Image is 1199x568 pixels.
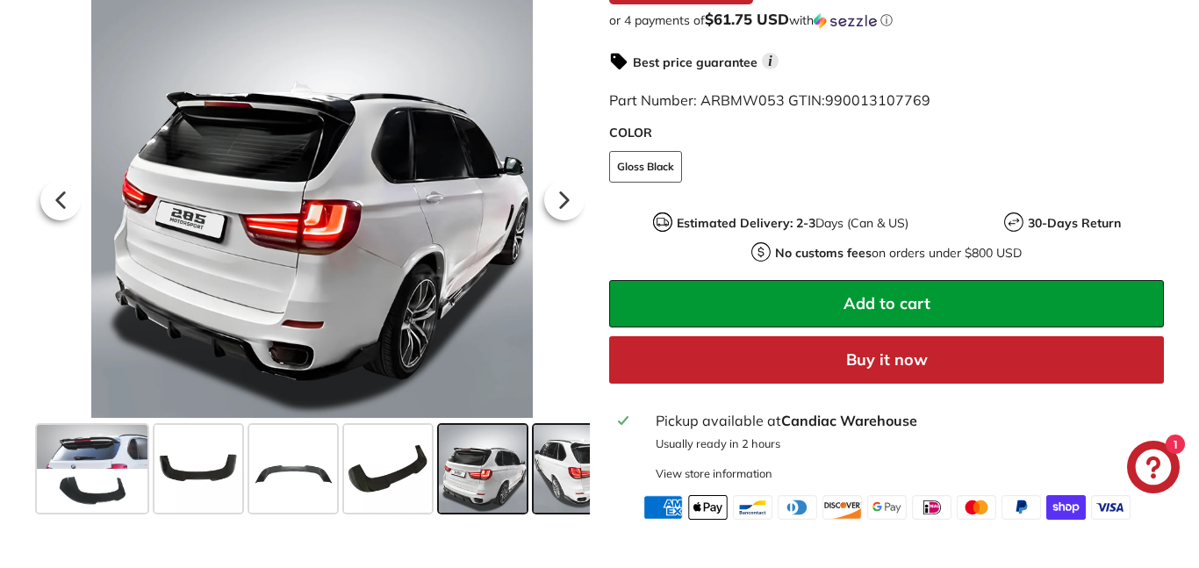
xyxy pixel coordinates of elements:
strong: Best price guarantee [633,54,757,70]
strong: Estimated Delivery: 2-3 [677,215,815,231]
img: visa [1091,495,1131,520]
img: apple_pay [688,495,728,520]
span: i [762,53,779,69]
div: Pickup available at [656,410,1155,431]
label: COLOR [609,124,1164,142]
img: master [957,495,996,520]
p: Usually ready in 2 hours [656,435,1155,452]
img: shopify_pay [1046,495,1086,520]
button: Buy it now [609,336,1164,384]
strong: Candiac Warehouse [781,412,917,429]
span: Part Number: ARBMW053 GTIN: [609,91,930,109]
strong: 30-Days Return [1028,215,1121,231]
img: diners_club [778,495,817,520]
img: american_express [643,495,683,520]
div: or 4 payments of with [609,11,1164,29]
div: or 4 payments of$61.75 USDwithSezzle Click to learn more about Sezzle [609,11,1164,29]
p: on orders under $800 USD [775,244,1022,262]
button: Add to cart [609,280,1164,327]
img: paypal [1002,495,1041,520]
img: Sezzle [814,13,877,29]
img: bancontact [733,495,772,520]
span: $61.75 USD [705,10,789,28]
img: discover [822,495,862,520]
span: 990013107769 [825,91,930,109]
p: Days (Can & US) [677,214,908,233]
inbox-online-store-chat: Shopify online store chat [1122,441,1185,498]
img: ideal [912,495,951,520]
div: View store information [656,465,772,482]
strong: No customs fees [775,245,872,261]
img: google_pay [867,495,907,520]
span: Add to cart [844,293,930,313]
